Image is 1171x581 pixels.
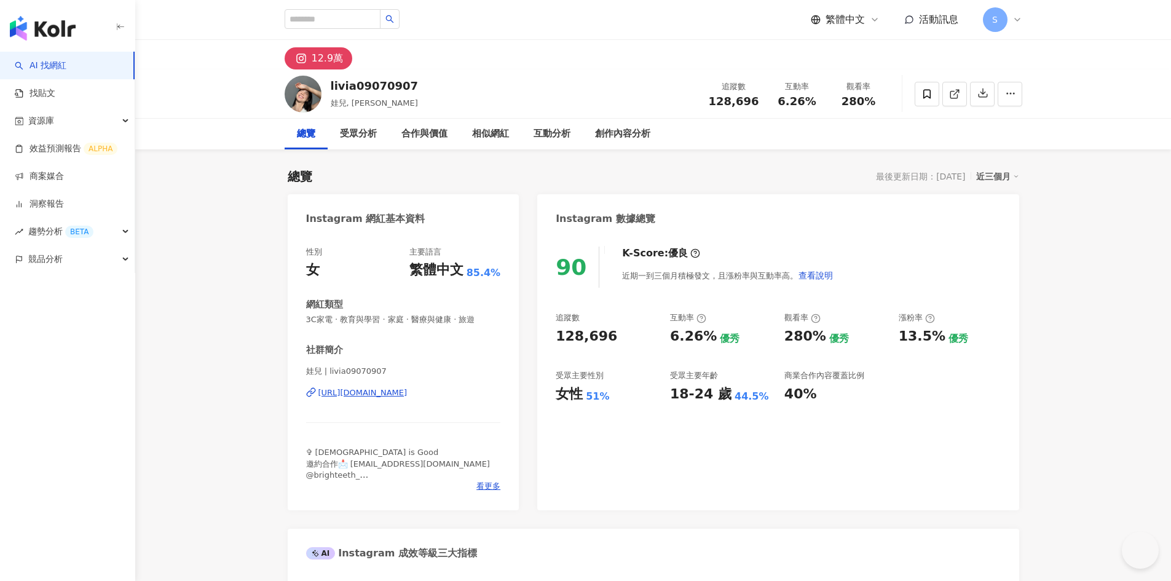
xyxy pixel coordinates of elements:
[306,247,322,258] div: 性別
[670,370,718,381] div: 受眾主要年齡
[670,312,706,323] div: 互動率
[876,172,965,181] div: 最後更新日期：[DATE]
[331,98,418,108] span: 娃兒, [PERSON_NAME]
[556,327,617,346] div: 128,696
[331,78,419,93] div: livia09070907
[15,170,64,183] a: 商案媒合
[534,127,570,141] div: 互動分析
[784,327,826,346] div: 280%
[306,261,320,280] div: 女
[784,385,817,404] div: 40%
[15,143,117,155] a: 效益預測報告ALPHA
[472,127,509,141] div: 相似網紅
[556,212,655,226] div: Instagram 數據總覽
[297,127,315,141] div: 總覽
[709,95,759,108] span: 128,696
[720,332,739,346] div: 優秀
[15,87,55,100] a: 找貼文
[668,247,688,260] div: 優良
[306,366,501,377] span: 娃兒 | livia09070907
[948,332,968,346] div: 優秀
[976,168,1019,184] div: 近三個月
[10,16,76,41] img: logo
[835,81,882,93] div: 觀看率
[829,332,849,346] div: 優秀
[312,50,344,67] div: 12.9萬
[919,14,958,25] span: 活動訊息
[15,227,23,236] span: rise
[306,314,501,325] span: 3C家電 · 教育與學習 · 家庭 · 醫療與健康 · 旅遊
[556,255,586,280] div: 90
[899,312,935,323] div: 漲粉率
[595,127,650,141] div: 創作內容分析
[709,81,759,93] div: 追蹤數
[735,390,769,403] div: 44.5%
[28,107,54,135] span: 資源庫
[992,13,998,26] span: S
[798,263,834,288] button: 查看說明
[306,212,425,226] div: Instagram 網紅基本資料
[288,168,312,185] div: 總覽
[306,448,490,491] span: ✞ [DEMOGRAPHIC_DATA] is Good 邀約合作📩 [EMAIL_ADDRESS][DOMAIN_NAME] @brighteeth_ 👇連結娃私群有專屬福利
[285,47,353,69] button: 12.9萬
[1122,532,1159,569] iframe: Help Scout Beacon - Open
[65,226,93,238] div: BETA
[556,385,583,404] div: 女性
[556,312,580,323] div: 追蹤數
[670,327,717,346] div: 6.26%
[318,387,408,398] div: [URL][DOMAIN_NAME]
[306,547,336,559] div: AI
[467,266,501,280] span: 85.4%
[306,344,343,357] div: 社群簡介
[826,13,865,26] span: 繁體中文
[385,15,394,23] span: search
[774,81,821,93] div: 互動率
[28,218,93,245] span: 趨勢分析
[556,370,604,381] div: 受眾主要性別
[401,127,448,141] div: 合作與價值
[340,127,377,141] div: 受眾分析
[476,481,500,492] span: 看更多
[670,385,731,404] div: 18-24 歲
[798,271,833,280] span: 查看說明
[409,247,441,258] div: 主要語言
[306,387,501,398] a: [URL][DOMAIN_NAME]
[306,298,343,311] div: 網紅類型
[622,263,834,288] div: 近期一到三個月積極發文，且漲粉率與互動率高。
[622,247,700,260] div: K-Score :
[778,95,816,108] span: 6.26%
[306,547,477,560] div: Instagram 成效等級三大指標
[586,390,609,403] div: 51%
[842,95,876,108] span: 280%
[784,370,864,381] div: 商業合作內容覆蓋比例
[15,60,66,72] a: searchAI 找網紅
[899,327,945,346] div: 13.5%
[15,198,64,210] a: 洞察報告
[784,312,821,323] div: 觀看率
[28,245,63,273] span: 競品分析
[409,261,463,280] div: 繁體中文
[285,76,321,113] img: KOL Avatar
